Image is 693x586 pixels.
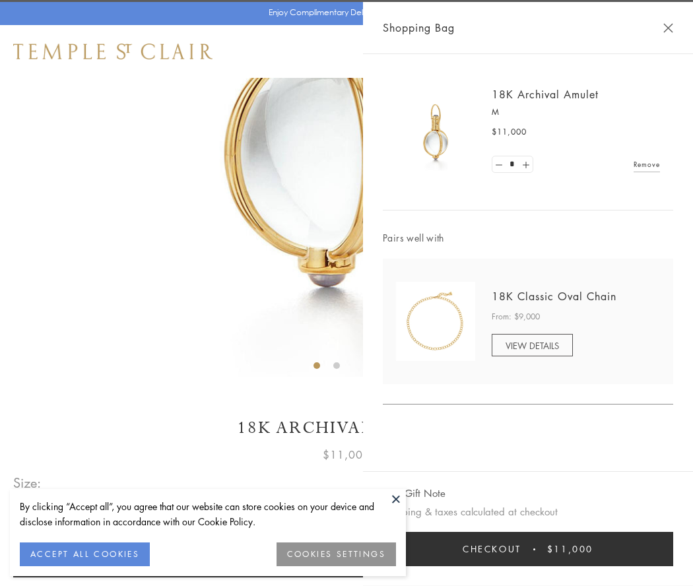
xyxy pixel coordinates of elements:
[277,542,396,566] button: COOKIES SETTINGS
[492,125,527,139] span: $11,000
[492,156,506,173] a: Set quantity to 0
[383,19,455,36] span: Shopping Bag
[492,289,616,304] a: 18K Classic Oval Chain
[663,23,673,33] button: Close Shopping Bag
[20,499,396,529] div: By clicking “Accept all”, you agree that our website can store cookies on your device and disclos...
[13,416,680,439] h1: 18K Archival Amulet
[383,485,445,502] button: Add Gift Note
[383,504,673,520] p: Shipping & taxes calculated at checkout
[323,446,370,463] span: $11,000
[396,282,475,361] img: N88865-OV18
[269,6,418,19] p: Enjoy Complimentary Delivery & Returns
[383,230,673,245] span: Pairs well with
[13,472,42,494] span: Size:
[519,156,532,173] a: Set quantity to 2
[492,334,573,356] a: VIEW DETAILS
[383,532,673,566] button: Checkout $11,000
[634,157,660,172] a: Remove
[396,92,475,172] img: 18K Archival Amulet
[20,542,150,566] button: ACCEPT ALL COOKIES
[506,339,559,352] span: VIEW DETAILS
[13,44,213,59] img: Temple St. Clair
[463,542,521,556] span: Checkout
[547,542,593,556] span: $11,000
[492,106,660,119] p: M
[492,87,599,102] a: 18K Archival Amulet
[492,310,540,323] span: From: $9,000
